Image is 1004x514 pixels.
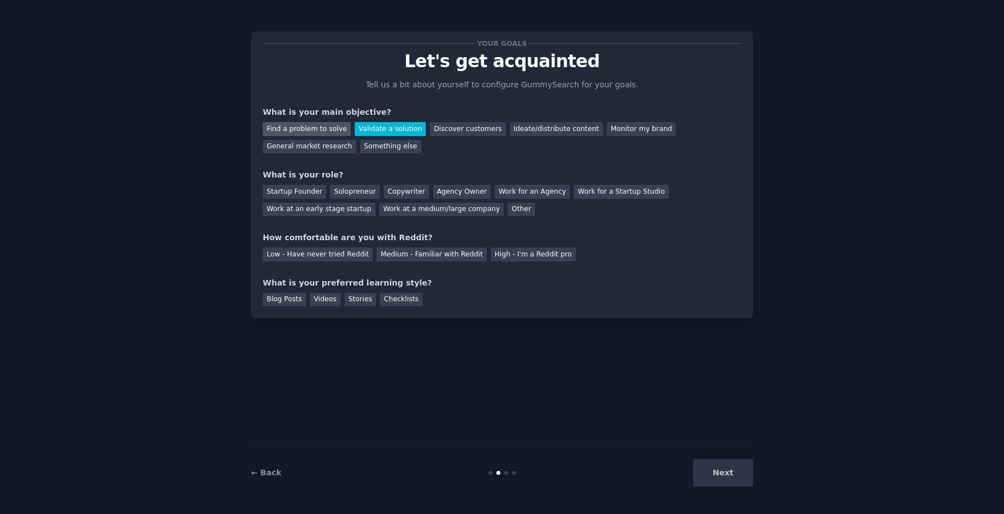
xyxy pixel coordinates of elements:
div: Startup Founder [263,185,326,199]
div: How comfortable are you with Reddit? [263,232,741,244]
div: Solopreneur [330,185,379,199]
div: What is your preferred learning style? [263,277,741,289]
div: Copywriter [384,185,429,199]
div: Work for a Startup Studio [574,185,668,199]
a: ← Back [251,468,281,477]
div: Low - Have never tried Reddit [263,247,373,261]
div: Work at a medium/large company [379,203,504,217]
p: Tell us a bit about yourself to configure GummySearch for your goals. [361,79,643,91]
div: General market research [263,140,356,154]
div: Medium - Familiar with Reddit [376,247,486,261]
p: Let's get acquainted [263,52,741,71]
div: Videos [310,293,341,307]
div: Blog Posts [263,293,306,307]
div: Something else [360,140,421,154]
div: What is your main objective? [263,106,741,118]
div: What is your role? [263,169,741,181]
div: Ideate/distribute content [510,122,603,136]
div: Work for an Agency [495,185,570,199]
div: Agency Owner [433,185,491,199]
div: Discover customers [430,122,505,136]
div: Stories [345,293,376,307]
div: Monitor my brand [607,122,676,136]
div: Work at an early stage startup [263,203,375,217]
div: Validate a solution [355,122,426,136]
div: Checklists [380,293,422,307]
div: High - I'm a Reddit pro [491,247,576,261]
div: Other [508,203,535,217]
span: Your goals [475,38,529,49]
div: Find a problem to solve [263,122,351,136]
